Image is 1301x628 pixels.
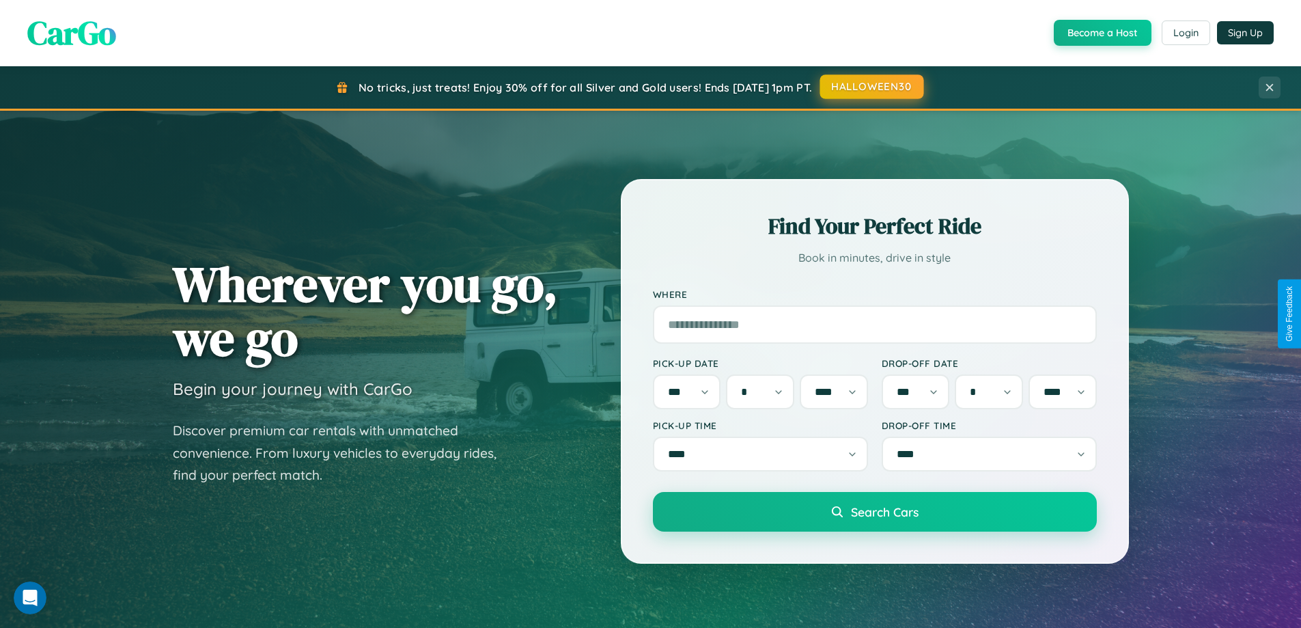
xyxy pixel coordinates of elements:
[820,74,924,99] button: HALLOWEEN30
[882,420,1097,431] label: Drop-off Time
[882,357,1097,369] label: Drop-off Date
[359,81,812,94] span: No tricks, just treats! Enjoy 30% off for all Silver and Gold users! Ends [DATE] 1pm PT.
[173,257,558,365] h1: Wherever you go, we go
[653,492,1097,532] button: Search Cars
[653,288,1097,300] label: Where
[653,248,1097,268] p: Book in minutes, drive in style
[1217,21,1274,44] button: Sign Up
[653,357,868,369] label: Pick-up Date
[1054,20,1151,46] button: Become a Host
[653,211,1097,241] h2: Find Your Perfect Ride
[173,420,514,487] p: Discover premium car rentals with unmatched convenience. From luxury vehicles to everyday rides, ...
[173,379,412,399] h3: Begin your journey with CarGo
[851,504,919,519] span: Search Cars
[653,420,868,431] label: Pick-up Time
[27,10,116,55] span: CarGo
[1285,286,1294,342] div: Give Feedback
[1162,21,1210,45] button: Login
[14,582,46,614] iframe: Intercom live chat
